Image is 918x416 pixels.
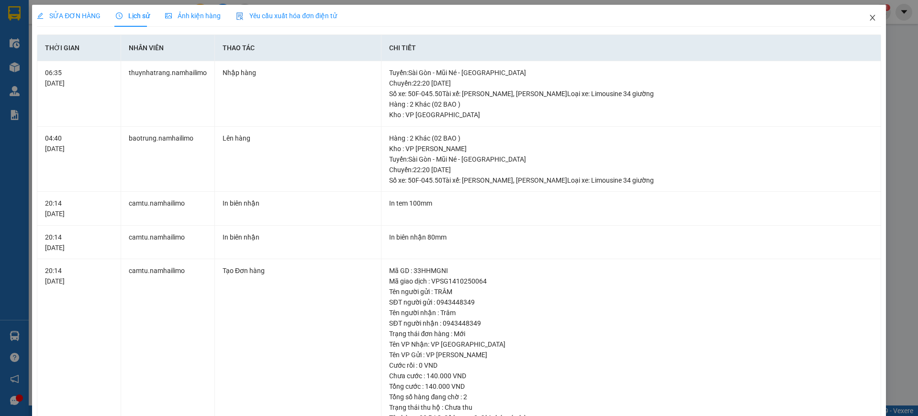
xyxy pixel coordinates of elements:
div: Chưa cước : 140.000 VND [389,371,873,381]
div: 04:40 [DATE] [45,133,113,154]
div: Mã GD : 33HHMGNI [389,265,873,276]
div: Trạng thái đơn hàng : Mới [389,328,873,339]
div: 20:14 [DATE] [45,232,113,253]
div: Tổng cước : 140.000 VND [389,381,873,392]
div: Tuyến : Sài Gòn - Mũi Né - [GEOGRAPHIC_DATA] Chuyến: 22:20 [DATE] Số xe: 50F-045.50 Tài xế: [PERS... [389,154,873,186]
span: Yêu cầu xuất hóa đơn điện tử [236,12,337,20]
div: Tổng số hàng đang chờ : 2 [389,392,873,402]
span: Ảnh kiện hàng [165,12,221,20]
div: Hàng : 2 Khác (02 BAO ) [389,99,873,109]
div: Tuyến : Sài Gòn - Mũi Né - [GEOGRAPHIC_DATA] Chuyến: 22:20 [DATE] Số xe: 50F-045.50 Tài xế: [PERS... [389,67,873,99]
span: edit [37,12,44,19]
span: picture [165,12,172,19]
div: Trạng thái thu hộ : Chưa thu [389,402,873,413]
td: thuynhatrang.namhailimo [121,61,215,127]
div: In biên nhận [223,232,374,242]
div: In biên nhận [223,198,374,208]
div: Tạo Đơn hàng [223,265,374,276]
span: SỬA ĐƠN HÀNG [37,12,101,20]
div: 20:14 [DATE] [45,198,113,219]
span: clock-circle [116,12,123,19]
td: camtu.namhailimo [121,192,215,226]
div: Tên người nhận : Trâm [389,307,873,318]
div: In biên nhận 80mm [389,232,873,242]
div: Nhập hàng [223,67,374,78]
div: In tem 100mm [389,198,873,208]
div: Tên VP Gửi : VP [PERSON_NAME] [389,350,873,360]
th: Thao tác [215,35,382,61]
img: icon [236,12,244,20]
td: camtu.namhailimo [121,226,215,260]
span: close [869,14,876,22]
th: Chi tiết [381,35,881,61]
div: SĐT người nhận : 0943448349 [389,318,873,328]
span: Lịch sử [116,12,150,20]
th: Nhân viên [121,35,215,61]
div: Tên VP Nhận: VP [GEOGRAPHIC_DATA] [389,339,873,350]
div: Kho : VP [GEOGRAPHIC_DATA] [389,109,873,120]
td: baotrung.namhailimo [121,127,215,192]
div: SĐT người gửi : 0943448349 [389,297,873,307]
div: Lên hàng [223,133,374,143]
div: 06:35 [DATE] [45,67,113,88]
div: Kho : VP [PERSON_NAME] [389,143,873,154]
div: Cước rồi : 0 VND [389,360,873,371]
div: Tên người gửi : TRÂM [389,286,873,297]
div: Mã giao dịch : VPSG1410250064 [389,276,873,286]
div: Hàng : 2 Khác (02 BAO ) [389,133,873,143]
th: Thời gian [37,35,121,61]
button: Close [859,5,886,32]
div: 20:14 [DATE] [45,265,113,286]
